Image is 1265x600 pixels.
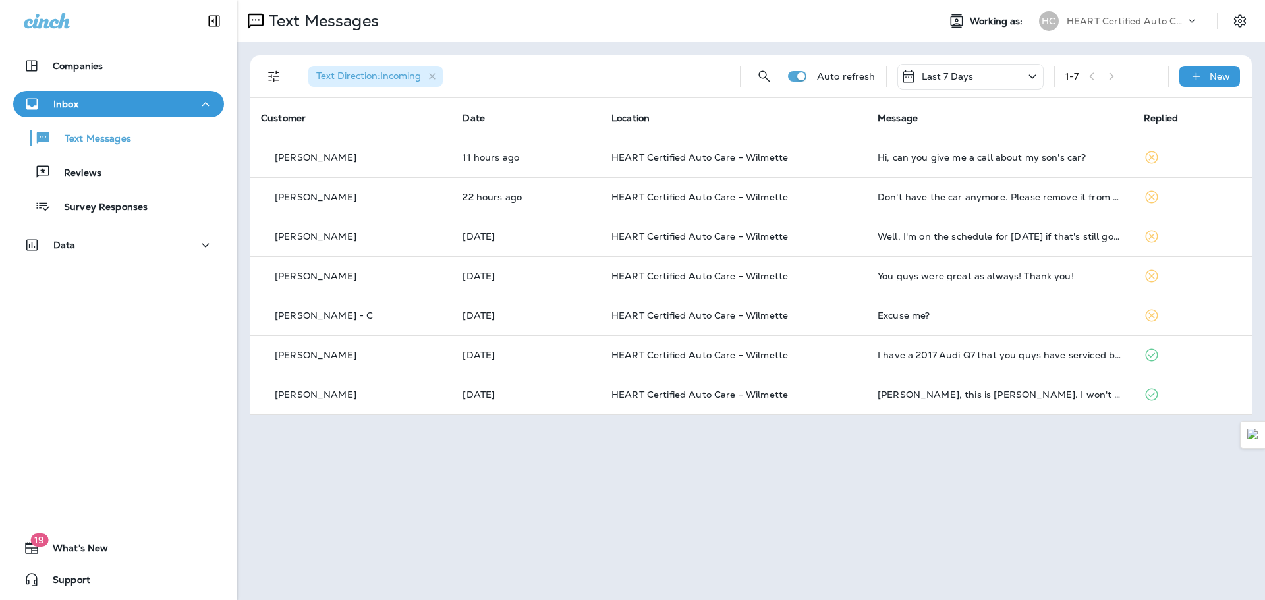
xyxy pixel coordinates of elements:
span: Message [878,112,918,124]
p: Sep 17, 2025 07:48 PM [463,231,590,242]
p: HEART Certified Auto Care [1067,16,1185,26]
button: 19What's New [13,535,224,561]
span: Date [463,112,485,124]
p: [PERSON_NAME] [275,152,356,163]
div: Well, I'm on the schedule for tomorrow if that's still good. [878,231,1123,242]
p: Auto refresh [817,71,876,82]
span: 19 [30,533,48,547]
img: Detect Auto [1247,429,1259,441]
p: Data [53,240,76,250]
span: HEART Certified Auto Care - Wilmette [611,151,788,163]
p: Text Messages [264,11,379,31]
span: Working as: [970,16,1026,27]
p: [PERSON_NAME] - C [275,310,373,321]
div: Text Direction:Incoming [308,66,443,87]
span: HEART Certified Auto Care - Wilmette [611,231,788,242]
p: Sep 18, 2025 10:00 PM [463,152,590,163]
button: Text Messages [13,124,224,151]
p: [PERSON_NAME] [275,192,356,202]
span: Replied [1144,112,1178,124]
button: Search Messages [751,63,777,90]
span: HEART Certified Auto Care - Wilmette [611,349,788,361]
button: Collapse Sidebar [196,8,233,34]
div: Hi, can you give me a call about my son's car? [878,152,1123,163]
p: Sep 17, 2025 08:02 AM [463,271,590,281]
span: HEART Certified Auto Care - Wilmette [611,270,788,282]
p: [PERSON_NAME] [275,389,356,400]
p: Text Messages [51,133,131,146]
span: HEART Certified Auto Care - Wilmette [611,310,788,321]
div: Excuse me? [878,310,1123,321]
button: Inbox [13,91,224,117]
span: Location [611,112,650,124]
span: HEART Certified Auto Care - Wilmette [611,389,788,400]
div: Don't have the car anymore. Please remove it from your system. [878,192,1123,202]
div: I have a 2017 Audi Q7 that you guys have serviced before. Your promo would be a free oil change f... [878,350,1123,360]
span: Customer [261,112,306,124]
p: Companies [53,61,103,71]
span: Text Direction : Incoming [316,70,421,82]
button: Data [13,232,224,258]
p: [PERSON_NAME] [275,350,356,360]
p: [PERSON_NAME] [275,231,356,242]
div: 1 - 7 [1065,71,1079,82]
button: Support [13,566,224,593]
div: You guys were great as always! Thank you! [878,271,1123,281]
span: Support [40,574,90,590]
span: HEART Certified Auto Care - Wilmette [611,191,788,203]
button: Filters [261,63,287,90]
p: New [1210,71,1230,82]
p: Survey Responses [51,202,148,214]
p: Inbox [53,99,78,109]
button: Reviews [13,158,224,186]
button: Settings [1228,9,1252,33]
p: Sep 16, 2025 03:47 PM [463,310,590,321]
button: Companies [13,53,224,79]
p: [PERSON_NAME] [275,271,356,281]
button: Survey Responses [13,192,224,220]
p: Sep 16, 2025 11:27 AM [463,350,590,360]
p: Sep 18, 2025 10:22 AM [463,192,590,202]
div: Armando, this is Jill Stiles. I won't be able to pick up the check until Tuesday. Thank you and h... [878,389,1123,400]
div: HC [1039,11,1059,31]
p: Last 7 Days [922,71,974,82]
p: Sep 12, 2025 03:04 PM [463,389,590,400]
p: Reviews [51,167,101,180]
span: What's New [40,543,108,559]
